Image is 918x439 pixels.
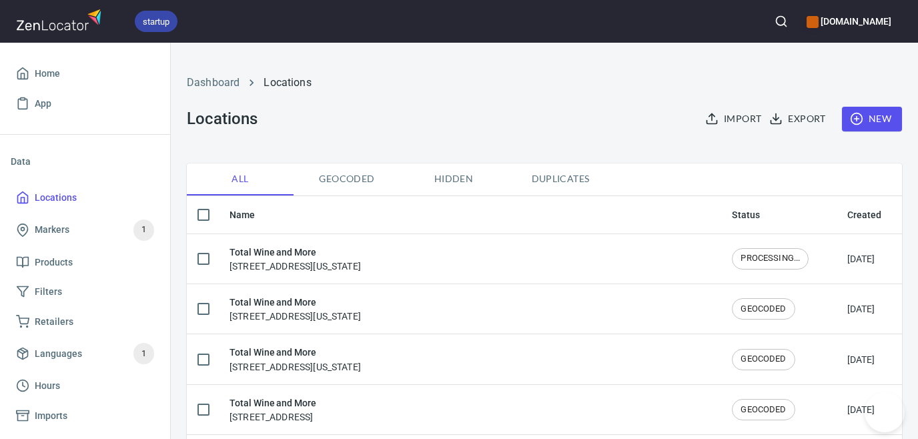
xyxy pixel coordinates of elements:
h6: Total Wine and More [229,396,316,410]
a: Locations [264,76,311,89]
a: Languages1 [11,336,159,371]
a: App [11,89,159,119]
a: Products [11,248,159,278]
div: startup [135,11,177,32]
h6: Total Wine and More [229,345,361,360]
h6: Total Wine and More [229,295,361,310]
span: GEOCODED [733,353,794,366]
span: GEOCODED [733,303,794,316]
div: [DATE] [847,353,875,366]
span: 1 [133,222,154,238]
span: Retailers [35,314,73,330]
span: Hidden [408,171,499,187]
div: [STREET_ADDRESS][US_STATE] [229,245,361,273]
button: color-CE600E [807,16,819,28]
span: Imports [35,408,67,424]
span: Locations [35,189,77,206]
span: 1 [133,346,154,362]
span: Home [35,65,60,82]
a: Home [11,59,159,89]
a: Hours [11,371,159,401]
div: [STREET_ADDRESS][US_STATE] [229,345,361,373]
h6: [DOMAIN_NAME] [807,14,891,29]
button: Export [767,107,831,131]
iframe: Help Scout Beacon - Open [865,392,905,432]
li: Data [11,145,159,177]
span: Markers [35,222,69,238]
span: PROCESSING... [733,252,808,265]
div: [DATE] [847,403,875,416]
th: Created [837,196,902,234]
a: Filters [11,277,159,307]
a: Retailers [11,307,159,337]
span: Hours [35,378,60,394]
nav: breadcrumb [187,75,902,91]
span: Geocoded [302,171,392,187]
a: Locations [11,183,159,213]
h6: Total Wine and More [229,245,361,260]
div: [STREET_ADDRESS] [229,396,316,424]
span: Import [708,111,761,127]
a: Dashboard [187,76,240,89]
a: Imports [11,401,159,431]
div: [DATE] [847,302,875,316]
button: Import [703,107,767,131]
span: Export [772,111,825,127]
th: Status [721,196,836,234]
span: Filters [35,284,62,300]
span: startup [135,15,177,29]
div: [DATE] [847,252,875,266]
span: Products [35,254,73,271]
button: New [842,107,902,131]
span: Duplicates [515,171,606,187]
span: App [35,95,51,112]
span: Languages [35,346,82,362]
th: Name [219,196,721,234]
div: [STREET_ADDRESS][US_STATE] [229,295,361,323]
span: New [853,111,891,127]
h3: Locations [187,109,257,128]
span: GEOCODED [733,404,794,416]
a: Markers1 [11,213,159,248]
span: All [195,171,286,187]
img: zenlocator [16,5,105,34]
